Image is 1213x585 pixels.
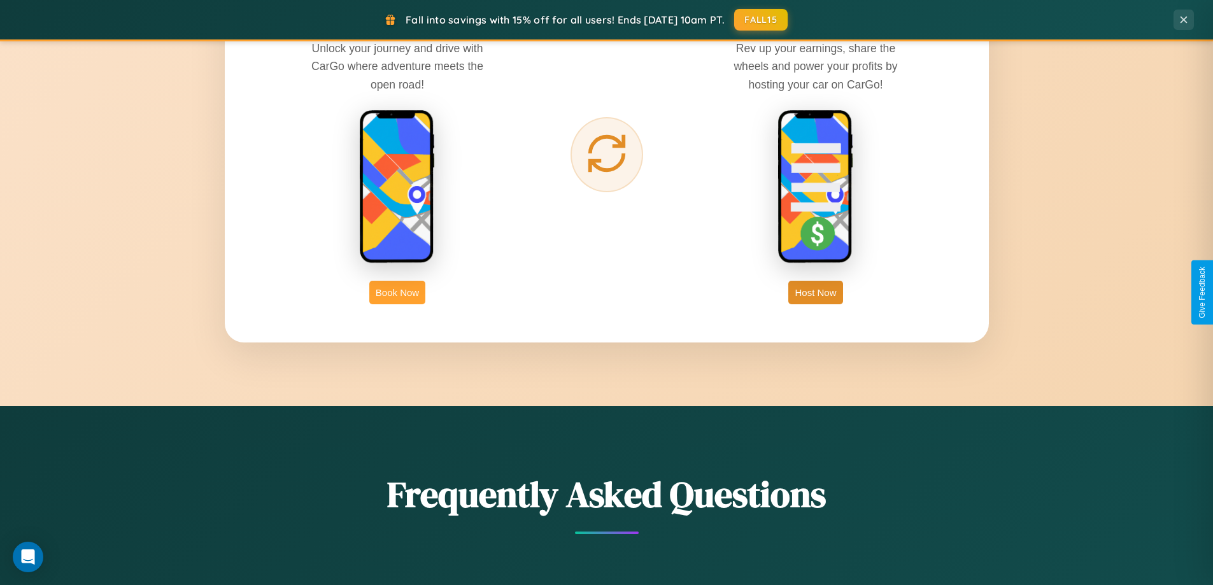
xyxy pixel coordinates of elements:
div: Give Feedback [1198,267,1207,318]
p: Rev up your earnings, share the wheels and power your profits by hosting your car on CarGo! [720,39,911,93]
p: Unlock your journey and drive with CarGo where adventure meets the open road! [302,39,493,93]
button: Book Now [369,281,425,304]
button: Host Now [788,281,842,304]
h2: Frequently Asked Questions [225,470,989,519]
div: Open Intercom Messenger [13,542,43,572]
button: FALL15 [734,9,788,31]
img: host phone [777,109,854,265]
img: rent phone [359,109,436,265]
span: Fall into savings with 15% off for all users! Ends [DATE] 10am PT. [406,13,725,26]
